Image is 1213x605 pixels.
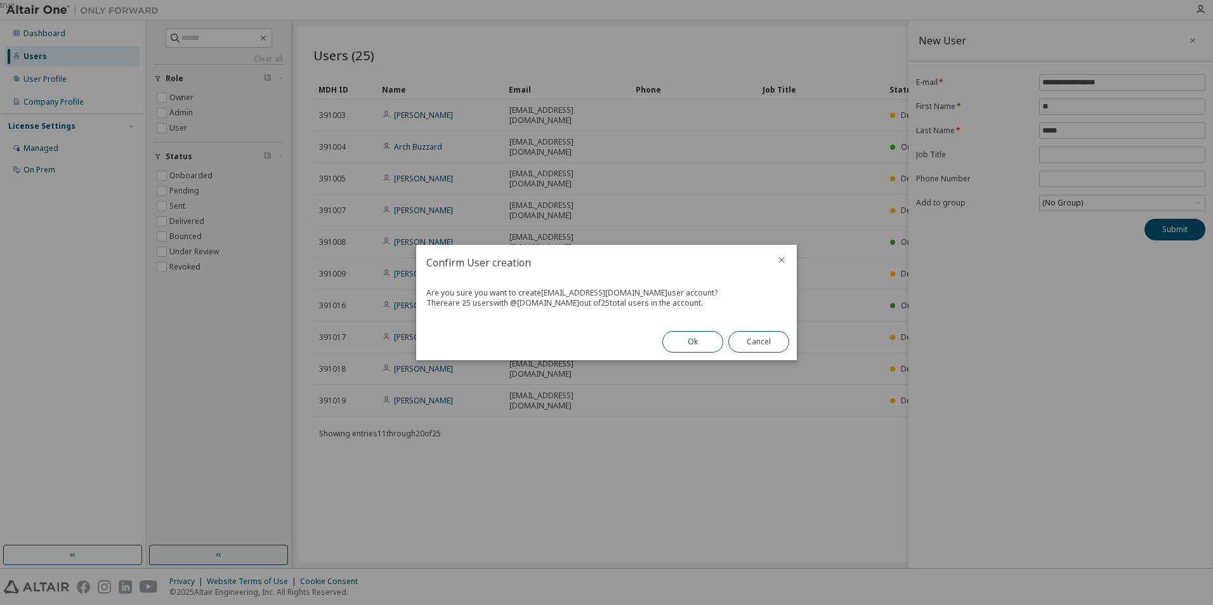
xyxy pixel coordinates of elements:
h2: Confirm User creation [416,245,766,280]
button: Cancel [728,331,789,353]
button: Ok [662,331,723,353]
div: There are 25 users with @ [DOMAIN_NAME] out of 25 total users in the account. [426,298,787,308]
button: close [777,255,787,265]
div: Are you sure you want to create [EMAIL_ADDRESS][DOMAIN_NAME] user account? [426,288,787,298]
